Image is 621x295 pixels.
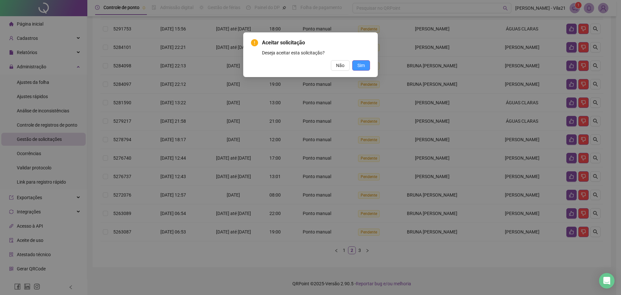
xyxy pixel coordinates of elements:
div: Open Intercom Messenger [599,273,615,289]
span: Aceitar solicitação [262,39,370,47]
span: Sim [357,62,365,69]
span: Não [336,62,344,69]
div: Deseja aceitar esta solicitação? [262,49,370,56]
button: Sim [352,60,370,71]
span: exclamation-circle [251,39,258,46]
button: Não [331,60,350,71]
